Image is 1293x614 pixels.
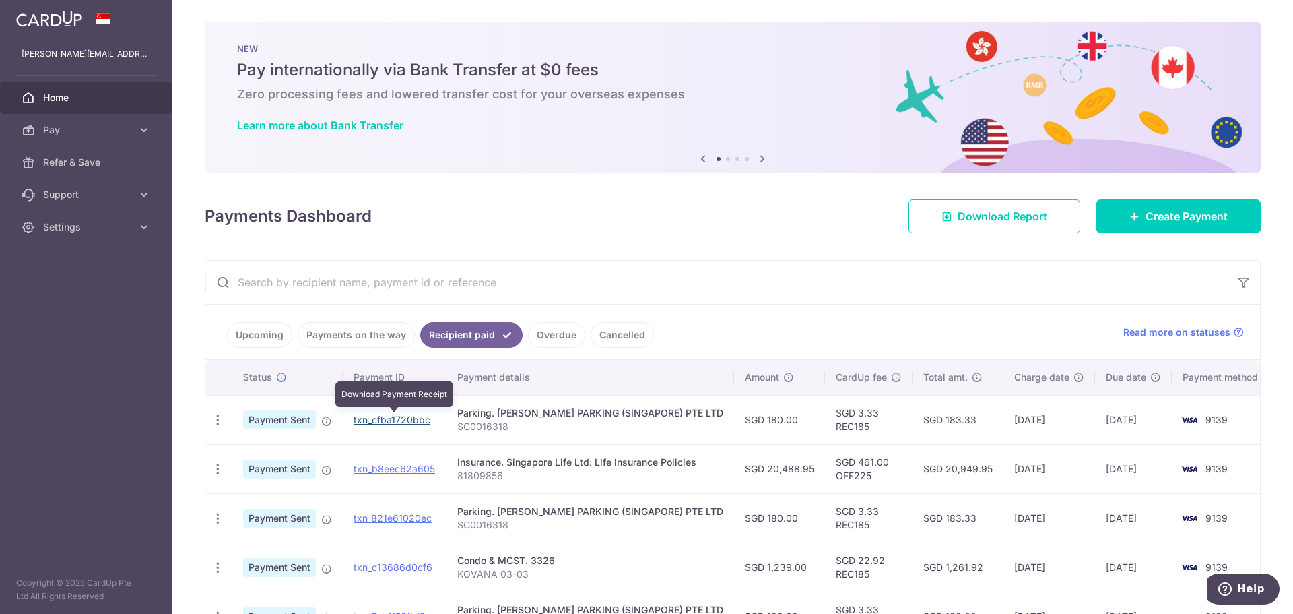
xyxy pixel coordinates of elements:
[354,414,430,425] a: txn_cfba1720bbc
[420,322,523,348] a: Recipient paid
[205,22,1261,173] img: Bank transfer banner
[1095,444,1172,493] td: [DATE]
[243,410,316,429] span: Payment Sent
[1205,463,1228,474] span: 9139
[908,199,1080,233] a: Download Report
[825,493,913,543] td: SGD 3.33 REC185
[734,493,825,543] td: SGD 180.00
[1003,493,1095,543] td: [DATE]
[913,543,1003,592] td: SGD 1,261.92
[745,371,779,384] span: Amount
[913,395,1003,444] td: SGD 183.33
[825,444,913,493] td: SGD 461.00 OFF225
[1146,208,1228,224] span: Create Payment
[923,371,968,384] span: Total amt.
[1014,371,1069,384] span: Charge date
[243,460,316,479] span: Payment Sent
[1205,414,1228,425] span: 9139
[913,444,1003,493] td: SGD 20,949.95
[43,188,132,202] span: Support
[1096,199,1261,233] a: Create Payment
[354,561,432,573] a: txn_c13686d0cf6
[1176,510,1203,526] img: Bank Card
[243,558,316,577] span: Payment Sent
[457,505,723,518] div: Parking. [PERSON_NAME] PARKING (SINGAPORE) PTE LTD
[1106,371,1146,384] span: Due date
[825,395,913,444] td: SGD 3.33 REC185
[457,567,723,581] p: KOVANA 03-03
[457,554,723,567] div: Condo & MCST. 3326
[1176,412,1203,428] img: Bank Card
[43,156,132,169] span: Refer & Save
[43,220,132,234] span: Settings
[335,381,453,407] div: Download Payment Receipt
[913,493,1003,543] td: SGD 183.33
[1176,461,1203,477] img: Bank Card
[237,43,1228,54] p: NEW
[1172,360,1274,395] th: Payment method
[457,406,723,420] div: Parking. [PERSON_NAME] PARKING (SINGAPORE) PTE LTD
[43,91,132,104] span: Home
[825,543,913,592] td: SGD 22.92 REC185
[243,509,316,528] span: Payment Sent
[43,123,132,137] span: Pay
[1176,559,1203,576] img: Bank Card
[1095,543,1172,592] td: [DATE]
[958,208,1047,224] span: Download Report
[1003,444,1095,493] td: [DATE]
[1207,574,1280,607] iframe: Opens a widget where you can find more information
[734,444,825,493] td: SGD 20,488.95
[237,86,1228,102] h6: Zero processing fees and lowered transfer cost for your overseas expenses
[734,543,825,592] td: SGD 1,239.00
[734,395,825,444] td: SGD 180.00
[1123,326,1244,339] a: Read more on statuses
[1123,326,1230,339] span: Read more on statuses
[1095,493,1172,543] td: [DATE]
[237,59,1228,81] h5: Pay internationally via Bank Transfer at $0 fees
[528,322,585,348] a: Overdue
[1095,395,1172,444] td: [DATE]
[457,518,723,532] p: SC0016318
[1003,543,1095,592] td: [DATE]
[298,322,415,348] a: Payments on the way
[354,512,432,524] a: txn_821e61020ec
[354,463,435,474] a: txn_b8eec62a605
[205,261,1228,304] input: Search by recipient name, payment id or reference
[836,371,887,384] span: CardUp fee
[343,360,446,395] th: Payment ID
[446,360,734,395] th: Payment details
[1205,561,1228,573] span: 9139
[457,469,723,483] p: 81809856
[243,371,272,384] span: Status
[591,322,654,348] a: Cancelled
[16,11,82,27] img: CardUp
[205,204,372,228] h4: Payments Dashboard
[237,119,403,132] a: Learn more about Bank Transfer
[457,420,723,433] p: SC0016318
[1205,512,1228,524] span: 9139
[1003,395,1095,444] td: [DATE]
[227,322,292,348] a: Upcoming
[457,456,723,469] div: Insurance. Singapore Life Ltd: Life Insurance Policies
[22,47,151,61] p: [PERSON_NAME][EMAIL_ADDRESS][DOMAIN_NAME]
